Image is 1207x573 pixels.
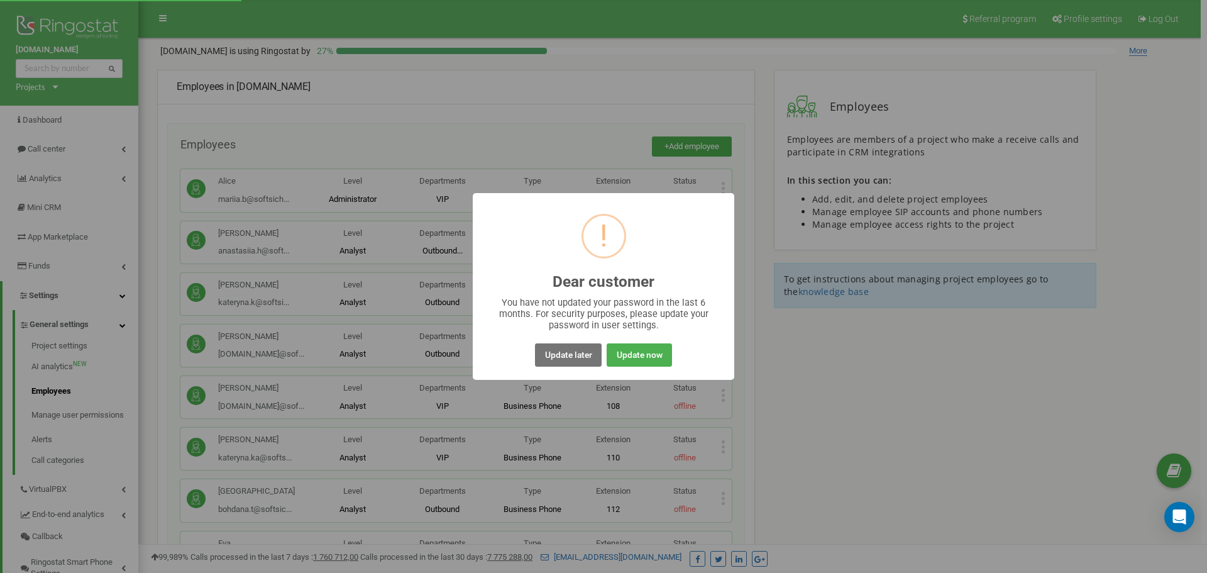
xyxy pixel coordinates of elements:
[498,297,710,331] div: You have not updated your password in the last 6 months. For security purposes, please update you...
[607,343,671,367] button: Update now
[553,274,654,291] h2: Dear customer
[1164,502,1194,532] div: Open Intercom Messenger
[535,343,601,367] button: Update later
[600,216,608,257] div: !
